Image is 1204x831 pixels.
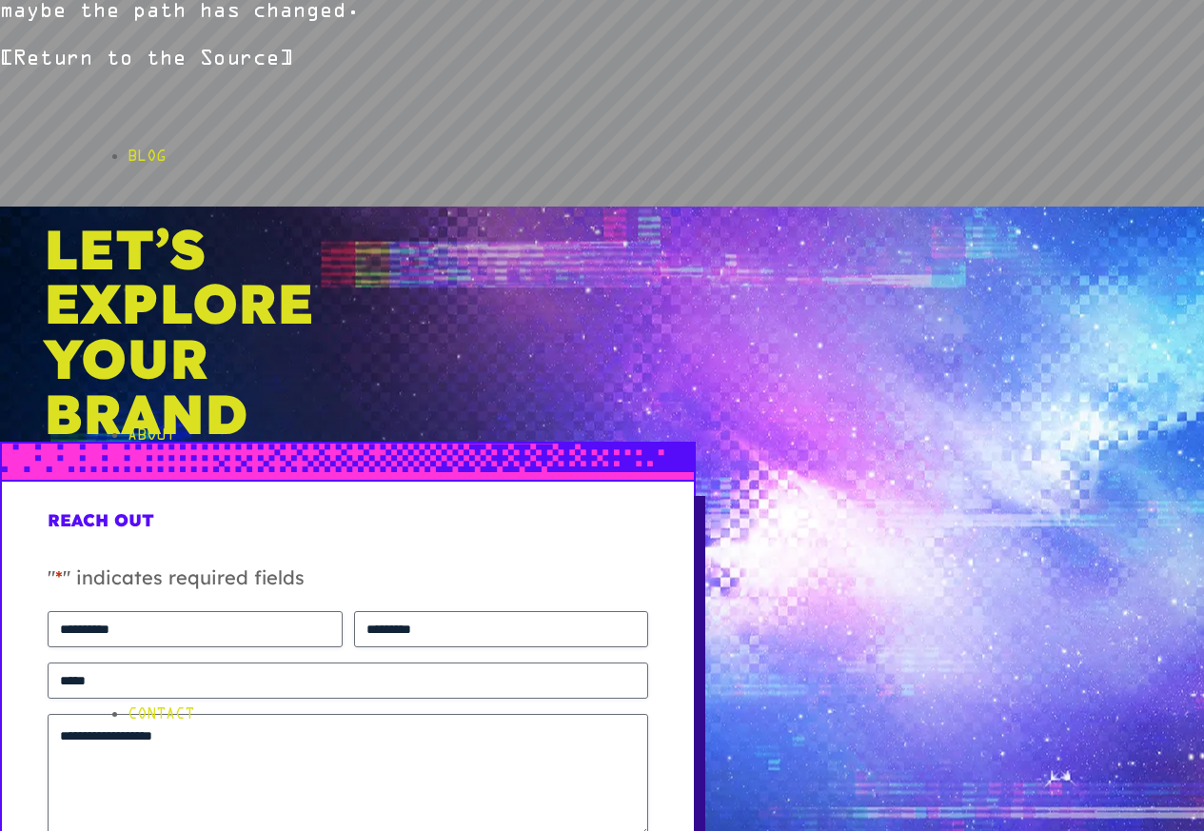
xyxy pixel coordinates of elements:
[48,512,648,544] h4: Reach Out
[44,222,397,443] h5: Let’s Explore Your Brand
[48,564,648,611] p: " " indicates required fields
[2,444,694,472] img: px-grad-blue-short.svg
[128,17,1204,296] a: Blog
[128,296,1204,575] a: About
